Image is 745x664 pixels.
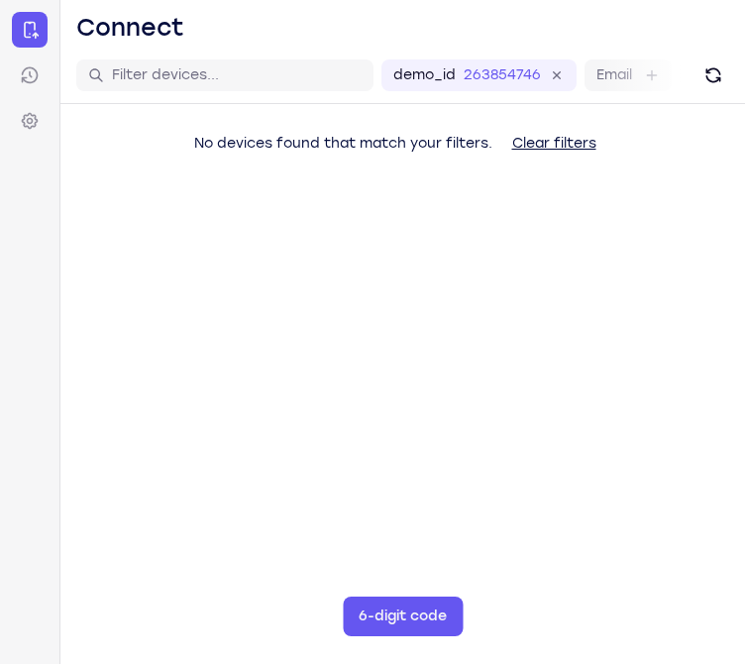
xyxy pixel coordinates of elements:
[697,59,729,91] button: Refresh
[496,124,612,164] button: Clear filters
[343,597,463,636] button: 6-digit code
[12,12,48,48] a: Connect
[112,65,362,85] input: Filter devices...
[393,65,456,85] label: demo_id
[76,12,184,44] h1: Connect
[194,135,492,152] span: No devices found that match your filters.
[12,57,48,93] a: Sessions
[12,103,48,139] a: Settings
[596,65,632,85] label: Email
